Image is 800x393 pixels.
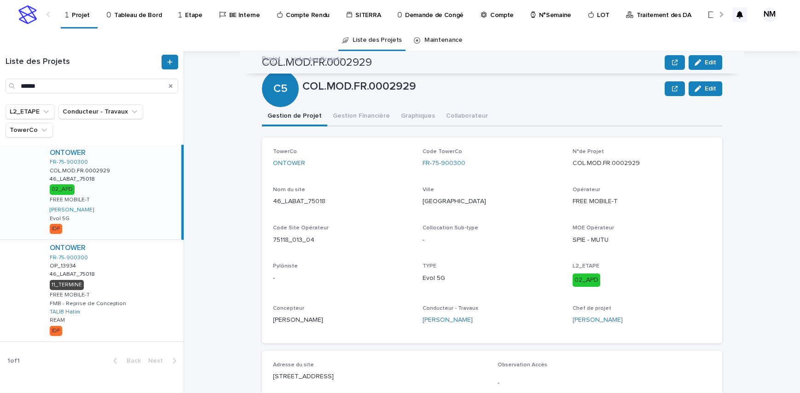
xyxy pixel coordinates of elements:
a: FR-75-900300 [50,255,88,261]
span: Code TowerCo [423,149,462,154]
p: REAM [50,317,65,324]
a: ONTOWER [50,244,86,252]
a: [PERSON_NAME] [50,207,94,213]
p: OP_13934 [50,261,78,269]
div: 02_APD [50,184,75,194]
button: Gestion de Projet [262,107,327,126]
a: ONTOWER [50,148,86,157]
span: Observation Accès [498,362,547,368]
p: FREE MOBILE-T [50,197,90,203]
p: Evol 5G [50,216,70,222]
p: COL.MOD.FR.0002929 [302,80,661,93]
button: Next [145,357,184,365]
button: L2_ETAPE [6,104,55,119]
span: Concepteur [273,306,304,311]
button: Gestion Financière [327,107,395,126]
p: 46_LABAT_75018 [50,269,97,278]
p: - [498,378,711,388]
span: N°de Projet [573,149,604,154]
p: - [423,235,561,245]
span: Ville [423,187,434,193]
a: Maintenance [424,29,463,51]
span: TowerCo [273,149,297,154]
p: [STREET_ADDRESS] [273,372,487,382]
span: Nom du site [273,187,305,193]
img: stacker-logo-s-only.png [18,6,37,24]
a: ONTOWER [273,159,305,168]
span: Collocation Sub-type [423,225,478,231]
div: IDF [50,326,62,336]
p: FREE MOBILE-T [50,292,90,298]
span: Chef de projet [573,306,611,311]
p: COL.MOD.FR.0002929 [573,159,711,168]
p: 46_LABAT_75018 [273,197,412,206]
a: [PERSON_NAME] [423,315,473,325]
span: Adresse du site [273,362,314,368]
p: - [273,273,412,283]
input: Search [6,79,178,93]
p: Liste des Projets [291,53,342,63]
p: FREE MOBILE-T [573,197,711,206]
p: COL.MOD.FR.0002929 [50,166,112,174]
button: Graphiques [395,107,441,126]
button: Conducteur - Travaux [58,104,143,119]
p: FMB - Reprise de Conception [50,301,126,307]
a: Projet [262,53,281,63]
p: Evol 5G [423,273,561,283]
p: [GEOGRAPHIC_DATA] [423,197,561,206]
span: Pylôniste [273,263,298,269]
a: TALIB Hatim [50,309,80,315]
p: SPIE - MUTU [573,235,711,245]
a: FR-75-900300 [50,159,88,165]
p: [PERSON_NAME] [273,315,412,325]
p: 46_LABAT_75018 [50,174,97,182]
a: Liste des Projets [353,29,402,51]
a: [PERSON_NAME] [573,315,623,325]
span: Back [121,358,141,364]
span: L2_ETAPE [573,263,599,269]
a: FR-75-900300 [423,159,465,168]
span: MOE Opérateur [573,225,614,231]
p: 75118_013_04 [273,235,412,245]
span: Code Site Opérateur [273,225,329,231]
span: TYPE [423,263,436,269]
div: IDF [50,224,62,234]
button: Collaborateur [441,107,493,126]
button: Back [106,357,145,365]
div: 02_APD [573,273,600,287]
h1: Liste des Projets [6,57,160,67]
span: Next [148,358,168,364]
div: NM [762,7,777,22]
div: 11_TERMINE [50,280,84,290]
span: Edit [705,85,716,92]
div: C5 [262,45,299,95]
button: TowerCo [6,123,53,137]
span: Opérateur [573,187,600,193]
button: Edit [689,81,722,96]
span: Conducteur - Travaux [423,306,478,311]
